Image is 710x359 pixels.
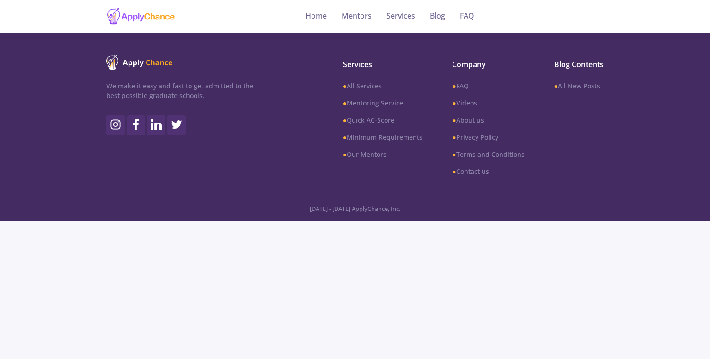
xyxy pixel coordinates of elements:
[452,132,524,142] a: ●Privacy Policy
[343,59,422,70] span: Services
[343,116,347,124] b: ●
[554,59,604,70] span: Blog Contents
[452,115,524,125] a: ●About us
[452,150,456,159] b: ●
[343,81,347,90] b: ●
[452,81,524,91] a: ●FAQ
[343,149,422,159] a: ●Our Mentors
[343,150,347,159] b: ●
[343,98,422,108] a: ●Mentoring Service
[343,133,347,142] b: ●
[554,81,558,90] b: ●
[554,81,604,91] a: ●All New Posts
[343,115,422,125] a: ●Quick AC-Score
[452,99,456,107] b: ●
[106,55,173,70] img: ApplyChance logo
[452,116,456,124] b: ●
[106,81,253,100] p: We make it easy and fast to get admitted to the best possible graduate schools.
[452,133,456,142] b: ●
[343,81,422,91] a: ●All Services
[343,99,347,107] b: ●
[452,167,456,176] b: ●
[106,7,176,25] img: applychance logo
[452,59,524,70] span: Company
[452,81,456,90] b: ●
[343,132,422,142] a: ●Minimum Requirements
[452,149,524,159] a: ●Terms and Conditions
[310,204,400,213] span: [DATE] - [DATE] ApplyChance, Inc.
[452,98,524,108] a: ●Videos
[452,167,524,176] a: ●Contact us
